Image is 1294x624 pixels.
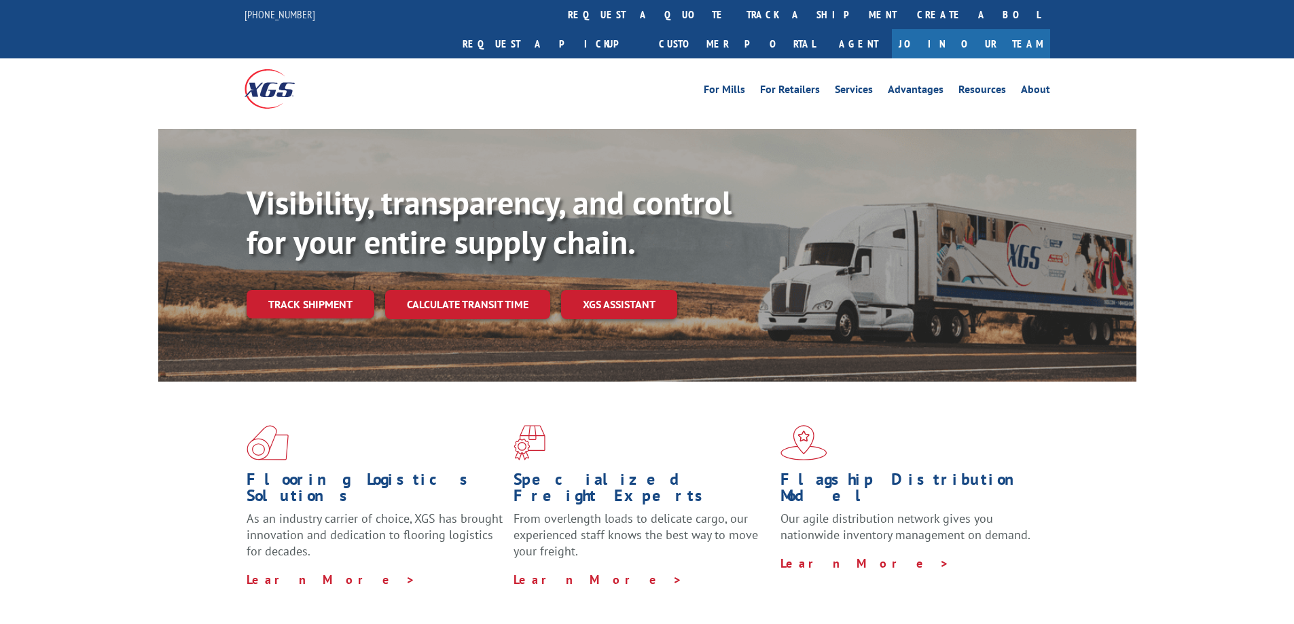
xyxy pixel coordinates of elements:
span: Our agile distribution network gives you nationwide inventory management on demand. [780,511,1030,543]
img: xgs-icon-focused-on-flooring-red [514,425,545,460]
h1: Flooring Logistics Solutions [247,471,503,511]
a: Services [835,84,873,99]
span: As an industry carrier of choice, XGS has brought innovation and dedication to flooring logistics... [247,511,503,559]
p: From overlength loads to delicate cargo, our experienced staff knows the best way to move your fr... [514,511,770,571]
img: xgs-icon-flagship-distribution-model-red [780,425,827,460]
a: XGS ASSISTANT [561,290,677,319]
h1: Flagship Distribution Model [780,471,1037,511]
a: For Mills [704,84,745,99]
b: Visibility, transparency, and control for your entire supply chain. [247,181,732,263]
a: About [1021,84,1050,99]
a: Advantages [888,84,943,99]
a: Calculate transit time [385,290,550,319]
h1: Specialized Freight Experts [514,471,770,511]
a: Learn More > [247,572,416,587]
a: Learn More > [514,572,683,587]
a: Request a pickup [452,29,649,58]
a: Customer Portal [649,29,825,58]
img: xgs-icon-total-supply-chain-intelligence-red [247,425,289,460]
a: For Retailers [760,84,820,99]
a: Track shipment [247,290,374,318]
a: [PHONE_NUMBER] [245,7,315,21]
a: Join Our Team [892,29,1050,58]
a: Agent [825,29,892,58]
a: Resources [958,84,1006,99]
a: Learn More > [780,555,950,571]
